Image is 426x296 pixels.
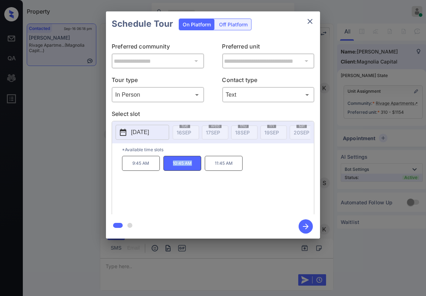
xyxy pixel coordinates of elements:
button: [DATE] [116,125,169,140]
p: Select slot [112,109,314,121]
p: *Available time slots [122,143,314,156]
p: Contact type [222,76,315,87]
div: Text [224,89,313,101]
button: close [303,14,317,29]
h2: Schedule Tour [106,11,179,36]
button: btn-next [294,217,317,236]
p: 9:45 AM [122,156,160,171]
p: Preferred unit [222,42,315,53]
div: Off Platform [215,19,251,30]
p: Tour type [112,76,204,87]
div: In Person [113,89,202,101]
p: 10:45 AM [163,156,201,171]
p: 11:45 AM [205,156,243,171]
p: [DATE] [131,128,149,137]
p: Preferred community [112,42,204,53]
div: On Platform [179,19,214,30]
